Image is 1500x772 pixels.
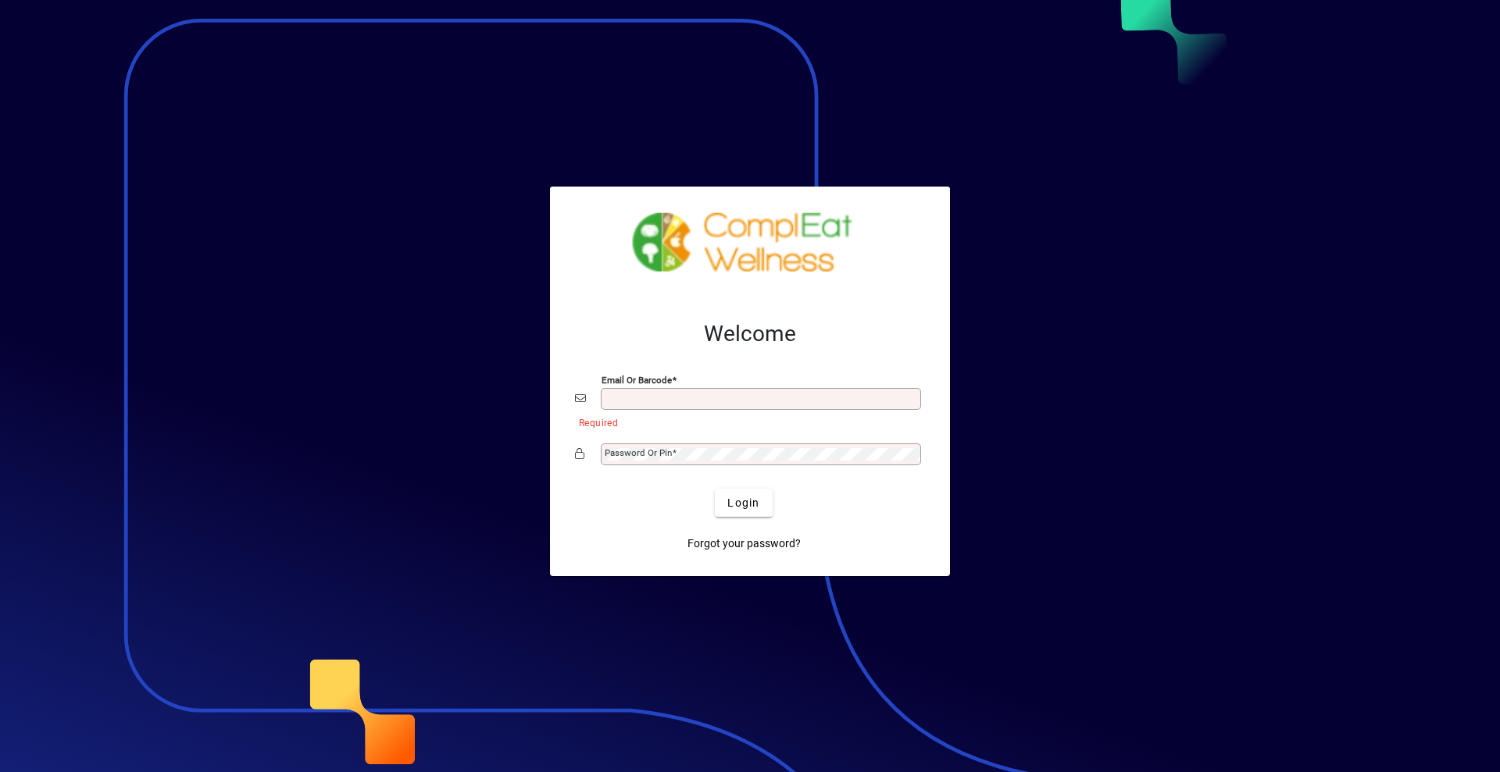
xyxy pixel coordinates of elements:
[575,321,925,347] h2: Welcome
[681,529,807,557] a: Forgot your password?
[579,414,912,430] mat-error: Required
[727,495,759,511] span: Login
[715,489,772,517] button: Login
[605,447,672,458] mat-label: Password or Pin
[687,535,801,552] span: Forgot your password?
[602,375,672,386] mat-label: Email or Barcode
